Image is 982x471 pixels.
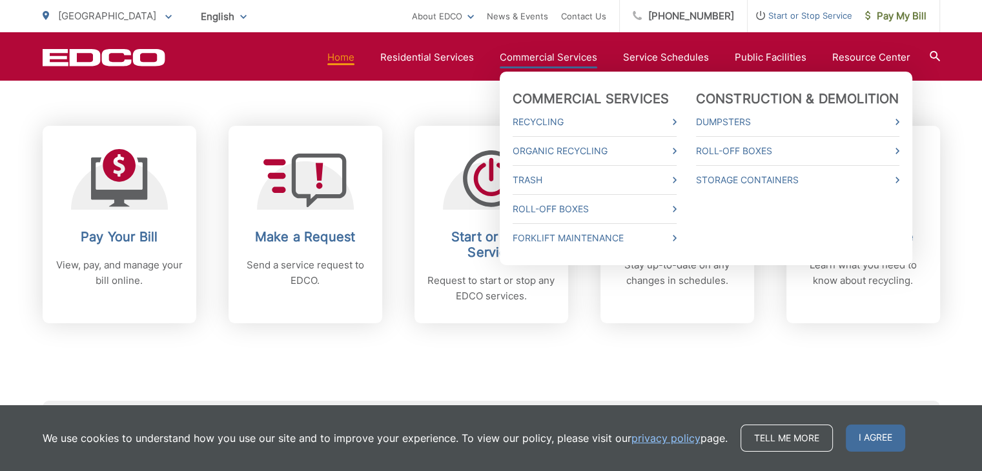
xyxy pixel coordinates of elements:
[241,229,369,245] h2: Make a Request
[613,257,741,288] p: Stay up-to-date on any changes in schedules.
[832,50,910,65] a: Resource Center
[191,5,256,28] span: English
[43,126,196,323] a: Pay Your Bill View, pay, and manage your bill online.
[241,257,369,288] p: Send a service request to EDCO.
[513,143,677,159] a: Organic Recycling
[412,8,474,24] a: About EDCO
[696,114,899,130] a: Dumpsters
[513,172,677,188] a: Trash
[56,229,183,245] h2: Pay Your Bill
[623,50,709,65] a: Service Schedules
[500,50,597,65] a: Commercial Services
[696,143,899,159] a: Roll-Off Boxes
[43,48,165,66] a: EDCD logo. Return to the homepage.
[58,10,156,22] span: [GEOGRAPHIC_DATA]
[741,425,833,452] a: Tell me more
[229,126,382,323] a: Make a Request Send a service request to EDCO.
[561,8,606,24] a: Contact Us
[513,114,677,130] a: Recycling
[327,50,354,65] a: Home
[427,229,555,260] h2: Start or Stop Service
[865,8,926,24] span: Pay My Bill
[696,172,899,188] a: Storage Containers
[799,257,927,288] p: Learn what you need to know about recycling.
[631,430,701,446] a: privacy policy
[380,50,474,65] a: Residential Services
[513,230,677,246] a: Forklift Maintenance
[735,50,806,65] a: Public Facilities
[487,8,548,24] a: News & Events
[427,273,555,304] p: Request to start or stop any EDCO services.
[56,257,183,288] p: View, pay, and manage your bill online.
[513,91,670,106] a: Commercial Services
[846,425,905,452] span: I agree
[696,91,899,106] a: Construction & Demolition
[513,201,677,217] a: Roll-Off Boxes
[43,430,728,446] p: We use cookies to understand how you use our site and to improve your experience. To view our pol...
